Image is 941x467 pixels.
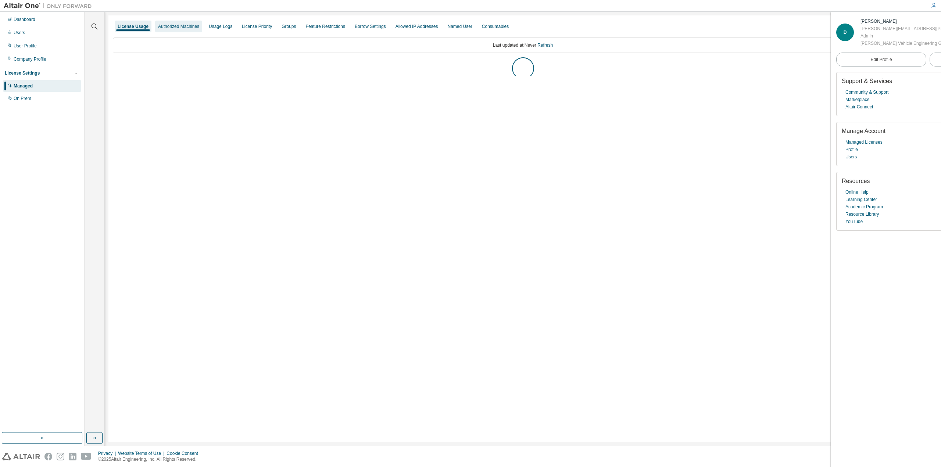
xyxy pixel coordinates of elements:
[844,30,847,35] span: D
[306,24,345,29] div: Feature Restrictions
[447,24,472,29] div: Named User
[118,450,167,456] div: Website Terms of Use
[57,453,64,460] img: instagram.svg
[14,96,31,101] div: On Prem
[98,450,118,456] div: Privacy
[845,146,858,153] a: Profile
[845,196,877,203] a: Learning Center
[537,43,553,48] a: Refresh
[4,2,96,10] img: Altair One
[14,17,35,22] div: Dashboard
[113,37,933,53] div: Last updated at: Never
[14,43,37,49] div: User Profile
[845,153,857,161] a: Users
[14,83,33,89] div: Managed
[845,203,883,211] a: Academic Program
[98,456,203,463] p: © 2025 Altair Engineering, Inc. All Rights Reserved.
[242,24,272,29] div: License Priority
[14,30,25,36] div: Users
[845,211,879,218] a: Resource Library
[282,24,296,29] div: Groups
[44,453,52,460] img: facebook.svg
[482,24,509,29] div: Consumables
[845,139,883,146] a: Managed Licenses
[842,78,892,84] span: Support & Services
[81,453,92,460] img: youtube.svg
[396,24,438,29] div: Allowed IP Addresses
[845,89,888,96] a: Community & Support
[167,450,202,456] div: Cookie Consent
[871,57,892,62] span: Edit Profile
[845,96,869,103] a: Marketplace
[5,70,40,76] div: License Settings
[845,218,863,225] a: YouTube
[118,24,149,29] div: License Usage
[14,56,46,62] div: Company Profile
[836,53,926,67] a: Edit Profile
[845,188,869,196] a: Online Help
[69,453,76,460] img: linkedin.svg
[842,178,870,184] span: Resources
[355,24,386,29] div: Borrow Settings
[842,128,885,134] span: Manage Account
[209,24,232,29] div: Usage Logs
[845,103,873,111] a: Altair Connect
[2,453,40,460] img: altair_logo.svg
[158,24,199,29] div: Authorized Machines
